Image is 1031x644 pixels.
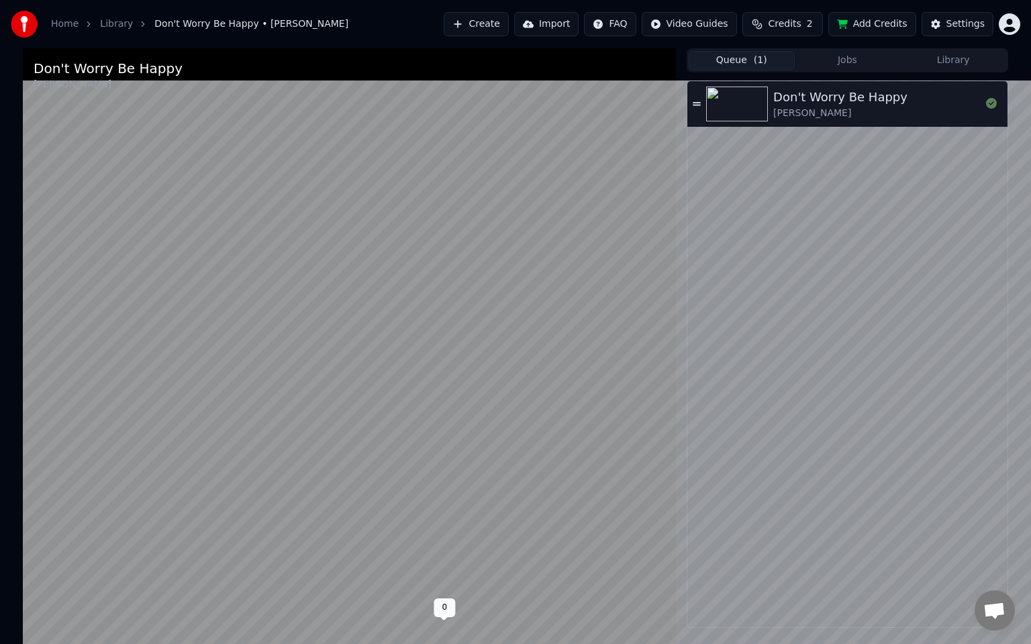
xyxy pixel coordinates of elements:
button: Add Credits [828,12,916,36]
a: Open chat [975,590,1015,631]
span: ( 1 ) [754,54,767,67]
button: Video Guides [642,12,737,36]
button: FAQ [584,12,636,36]
a: Home [51,17,79,31]
button: Create [444,12,509,36]
button: Queue [689,51,795,70]
a: Library [100,17,133,31]
div: 0 [434,598,455,617]
button: Import [514,12,579,36]
div: [PERSON_NAME] [34,78,183,91]
button: Settings [922,12,993,36]
button: Credits2 [742,12,823,36]
div: Settings [946,17,985,31]
span: 2 [807,17,813,31]
div: Don't Worry Be Happy [34,59,183,78]
span: Don't Worry Be Happy • [PERSON_NAME] [154,17,348,31]
div: Don't Worry Be Happy [773,88,907,107]
button: Jobs [795,51,901,70]
div: [PERSON_NAME] [773,107,907,120]
button: Library [900,51,1006,70]
img: youka [11,11,38,38]
span: Credits [768,17,801,31]
nav: breadcrumb [51,17,348,31]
